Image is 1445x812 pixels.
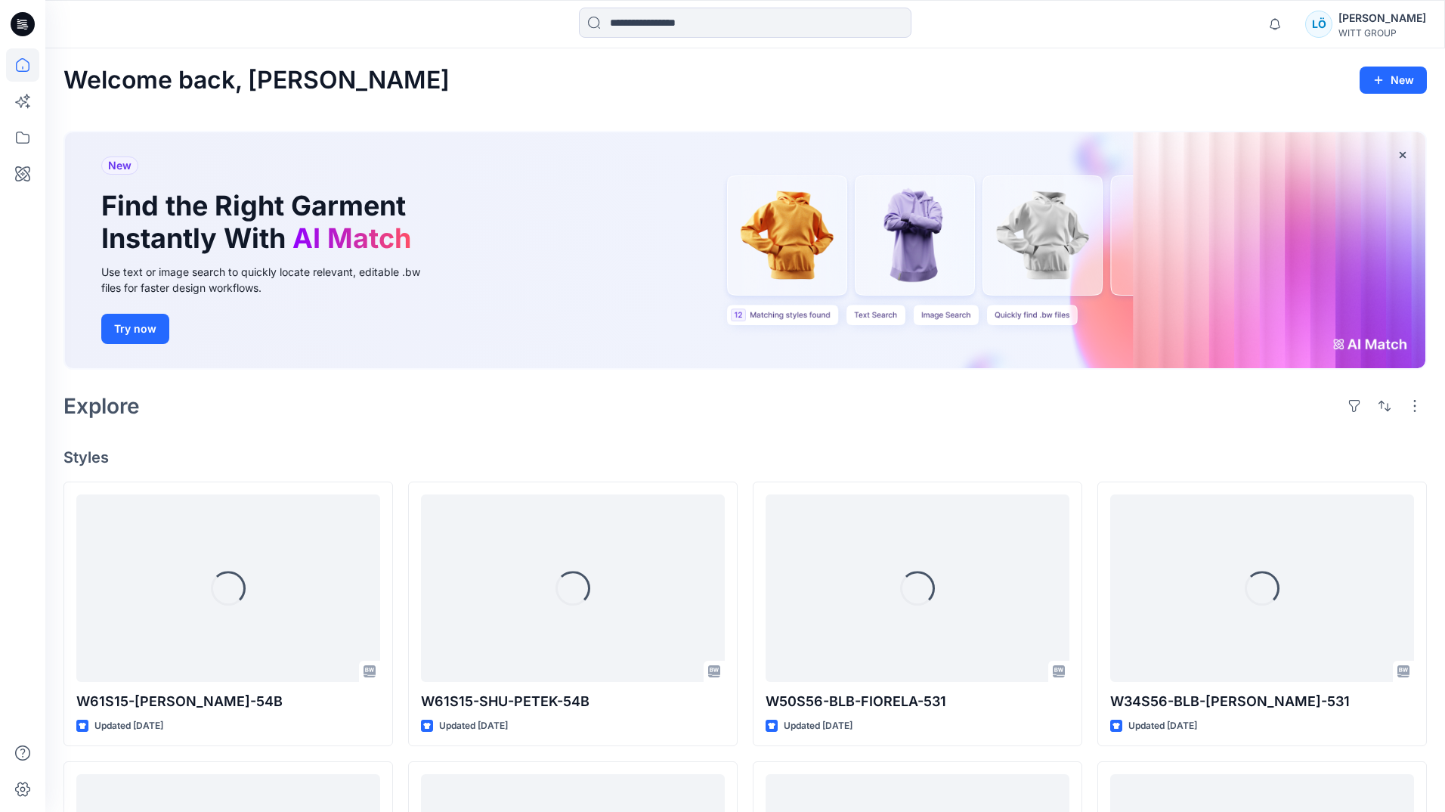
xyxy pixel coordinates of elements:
[63,448,1427,466] h4: Styles
[63,394,140,418] h2: Explore
[101,314,169,344] button: Try now
[94,718,163,734] p: Updated [DATE]
[1338,27,1426,39] div: WITT GROUP
[108,157,132,175] span: New
[1128,718,1197,734] p: Updated [DATE]
[766,691,1069,712] p: W50S56-BLB-FIORELA-531
[1338,9,1426,27] div: [PERSON_NAME]
[292,222,411,255] span: AI Match
[101,264,441,296] div: Use text or image search to quickly locate relevant, editable .bw files for faster design workflows.
[63,67,450,95] h2: Welcome back, [PERSON_NAME]
[101,190,419,255] h1: Find the Right Garment Instantly With
[1110,691,1414,712] p: W34S56-BLB-[PERSON_NAME]-531
[1360,67,1427,94] button: New
[76,691,380,712] p: W61S15-[PERSON_NAME]-54B
[421,691,725,712] p: W61S15-SHU-PETEK-54B
[1305,11,1332,38] div: LÖ
[784,718,852,734] p: Updated [DATE]
[439,718,508,734] p: Updated [DATE]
